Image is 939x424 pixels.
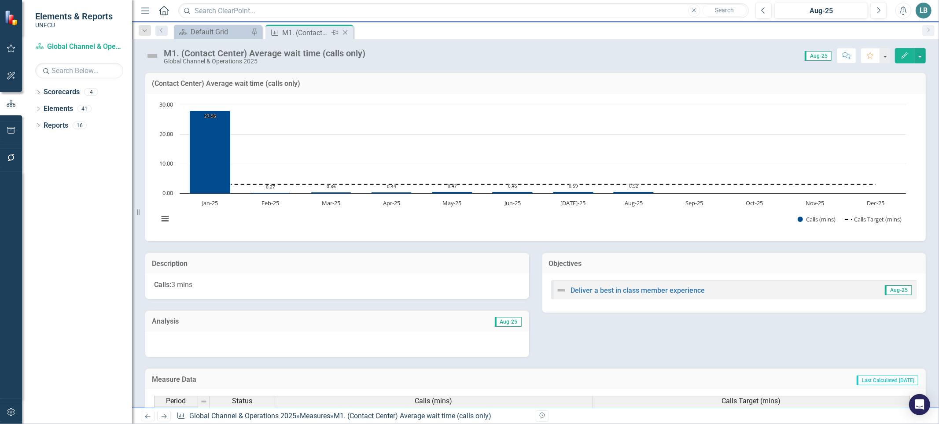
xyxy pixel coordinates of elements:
span: Calls (mins) [415,397,453,405]
text: 0.52 [629,183,638,189]
path: Aug-25, 0.52. Calls (mins). [613,192,654,193]
text: 0.45 [508,183,517,189]
text: 27.96 [204,113,216,119]
text: Sep-25 [685,199,703,207]
button: Show Calls (mins) [798,216,836,223]
text: 0.44 [387,183,396,189]
div: M1. (Contact Center) Average wait time (calls only) [282,27,329,38]
text: Calls (mins) [806,215,836,223]
div: 4 [84,88,98,96]
a: Measures [300,412,330,420]
svg: Interactive chart [154,100,910,232]
h3: Measure Data [152,376,471,383]
img: 8DAGhfEEPCf229AAAAAElFTkSuQmCC [200,398,207,405]
div: » » [177,411,529,421]
a: Elements [44,104,73,114]
strong: Calls: [154,280,171,289]
path: Mar-25, 0.36. Calls (mins). [311,192,352,193]
path: Jul-25, 0.59. Calls (mins). [553,192,594,193]
text: 0.36 [327,183,336,189]
a: Scorecards [44,87,80,97]
text: Jan-25 [201,199,218,207]
button: Search [703,4,747,17]
a: Deliver a best in class member experience [571,286,705,295]
a: Global Channel & Operations 2025 [189,412,296,420]
text: Nov-25 [806,199,825,207]
span: Search [715,7,734,14]
button: LB [916,3,932,18]
text: 30.00 [159,100,173,108]
text: Apr-25 [383,199,400,207]
h3: Analysis [152,317,334,325]
input: Search Below... [35,63,123,78]
h3: (Contact Center) Average wait time (calls only) [152,80,919,88]
text: Dec-25 [867,199,884,207]
a: Default Grid [176,26,249,37]
path: Jun-25, 0.45. Calls (mins). [492,192,533,193]
div: Default Grid [191,26,249,37]
span: Aug-25 [885,285,912,295]
div: Global Channel & Operations 2025 [164,58,365,65]
span: Aug-25 [495,317,522,327]
input: Search ClearPoint... [178,3,749,18]
text: 0.47 [448,183,457,189]
div: 16 [73,122,87,129]
path: Feb-25, 0.27. Calls (mins). [250,192,291,193]
button: Show Calls Target (mins) [845,216,902,223]
text: May-25 [442,199,461,207]
text: [DATE]-25 [560,199,585,207]
text: 20.00 [159,130,173,138]
span: Elements & Reports [35,11,113,22]
text: Aug-25 [625,199,643,207]
text: 0.59 [569,183,578,189]
text: Calls Target (mins) [854,215,902,223]
a: Reports [44,121,68,131]
text: 0.00 [162,189,173,197]
span: Status [232,397,252,405]
img: Not Defined [145,49,159,63]
div: 41 [77,105,92,113]
path: Jan-25, 27.96. Calls (mins). [190,111,231,193]
span: Calls Target (mins) [722,397,781,405]
text: Feb-25 [261,199,279,207]
text: Mar-25 [322,199,340,207]
span: Period [166,397,186,405]
text: 10.00 [159,159,173,167]
div: M1. (Contact Center) Average wait time (calls only) [334,412,491,420]
div: Open Intercom Messenger [909,394,930,415]
text: 0.27 [266,184,275,190]
g: Calls Target (mins), series 2 of 2. Line with 12 data points. [208,182,878,186]
img: ClearPoint Strategy [4,10,20,25]
p: 3 mins [154,280,520,290]
h3: Objectives [549,260,920,268]
small: UNFCU [35,22,113,29]
path: Apr-25, 0.44. Calls (mins). [371,192,412,193]
path: May-25, 0.47. Calls (mins). [432,192,473,193]
span: Aug-25 [805,51,832,61]
text: Jun-25 [504,199,521,207]
button: Aug-25 [774,3,868,18]
div: M1. (Contact Center) Average wait time (calls only) [164,48,365,58]
h3: Description [152,260,523,268]
a: Global Channel & Operations 2025 [35,42,123,52]
button: View chart menu, Chart [158,212,171,225]
div: Chart. Highcharts interactive chart. [154,100,917,232]
g: Calls (mins), series 1 of 2. Bar series with 12 bars. [190,105,876,194]
text: Oct-25 [746,199,763,207]
div: Aug-25 [777,6,865,16]
span: Last Calculated [DATE] [857,376,918,385]
img: Not Defined [556,285,567,295]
